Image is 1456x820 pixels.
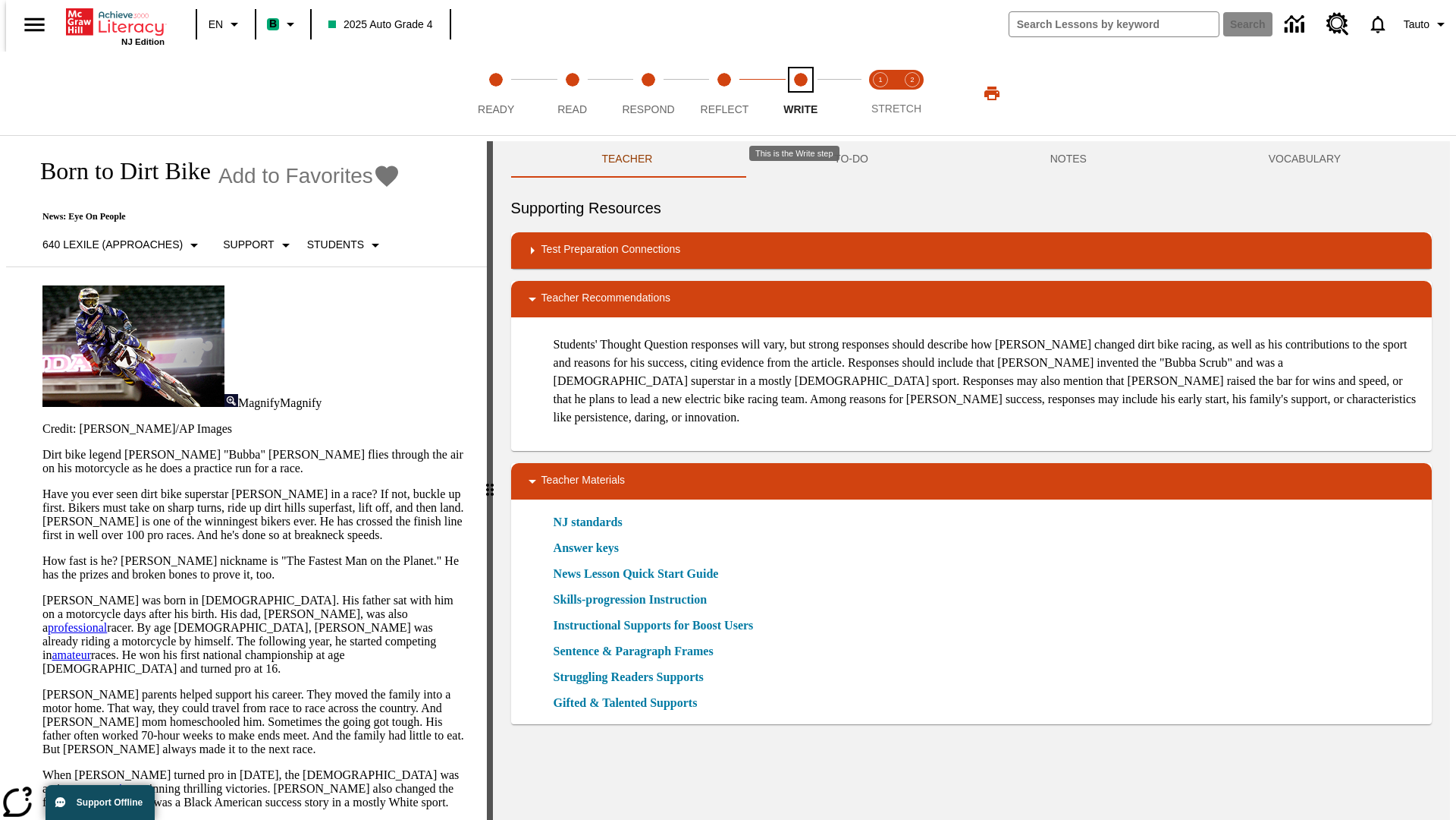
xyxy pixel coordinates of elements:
p: Dirt bike legend [PERSON_NAME] "Bubba" [PERSON_NAME] flies through the air on his motorcycle as h... [42,448,469,475]
a: Skills-progression Instruction, Will open in new browser window or tab [554,591,708,609]
button: Print [968,80,1016,107]
button: VOCABULARY [1178,141,1432,178]
p: Test Preparation Connections [541,241,681,260]
button: Teacher [511,141,744,178]
button: Read step 2 of 5 [528,52,616,135]
button: Scaffolds, Support [217,232,300,259]
div: Teacher Materials [511,463,1432,500]
p: Support [223,237,274,253]
button: Add to Favorites - Born to Dirt Bike [218,162,400,189]
img: Magnify [224,394,238,407]
span: EN [209,17,223,33]
button: Select Lexile, 640 Lexile (Approaches) [36,232,209,259]
text: 1 [878,76,882,84]
button: Write step 5 of 5 [757,52,845,135]
a: professional [48,621,107,634]
button: NOTES [959,141,1178,178]
a: sensation [89,782,135,795]
a: Answer keys, Will open in new browser window or tab [554,539,619,557]
p: Students [307,237,364,253]
span: Ready [478,103,514,115]
p: How fast is he? [PERSON_NAME] nickname is "The Fastest Man on the Planet." He has the prizes and ... [42,554,469,582]
p: [PERSON_NAME] parents helped support his career. They moved the family into a motor home. That wa... [42,688,469,756]
button: Open side menu [12,2,57,47]
p: News: Eye On People [24,211,400,222]
div: Teacher Recommendations [511,281,1432,317]
button: Respond step 3 of 5 [604,52,692,135]
a: amateur [52,648,91,661]
div: Instructional Panel Tabs [511,141,1432,178]
span: Tauto [1404,17,1429,33]
div: Test Preparation Connections [511,232,1432,269]
span: STRETCH [871,102,921,115]
div: activity [493,141,1450,820]
button: Profile/Settings [1398,11,1456,38]
p: Students' Thought Question responses will vary, but strong responses should describe how [PERSON_... [554,336,1420,427]
button: Language: EN, Select a language [202,11,250,38]
h1: Born to Dirt Bike [24,157,211,185]
p: Teacher Materials [541,472,626,490]
span: Add to Favorites [218,164,373,188]
span: Support Offline [77,797,143,808]
p: Have you ever seen dirt bike superstar [PERSON_NAME] in a race? If not, buckle up first. Bikers m... [42,487,469,542]
span: Magnify [280,396,322,409]
button: Support Offline [45,785,155,820]
span: Magnify [238,396,280,409]
a: News Lesson Quick Start Guide, Will open in new browser window or tab [554,565,719,583]
a: Gifted & Talented Supports [554,694,707,712]
button: Stretch Read step 1 of 2 [858,52,902,135]
a: Sentence & Paragraph Frames, Will open in new browser window or tab [554,642,714,661]
button: Reflect step 4 of 5 [680,52,768,135]
text: 2 [910,76,914,84]
button: Boost Class color is mint green. Change class color [261,11,306,38]
button: Ready step 1 of 5 [452,52,540,135]
a: Notifications [1358,5,1398,44]
p: Credit: [PERSON_NAME]/AP Images [42,422,469,436]
p: [PERSON_NAME] was born in [DEMOGRAPHIC_DATA]. His father sat with him on a motorcycle days after ... [42,594,469,676]
span: Respond [622,103,674,115]
a: NJ standards [554,513,632,531]
span: NJ Edition [121,37,165,46]
button: Select Student [301,232,391,259]
button: Stretch Respond step 2 of 2 [890,52,934,135]
div: reading [6,141,487,812]
p: 640 Lexile (Approaches) [42,237,183,253]
a: Struggling Readers Supports [554,668,713,686]
p: Teacher Recommendations [541,290,670,308]
a: Data Center [1276,4,1317,46]
span: Write [783,103,817,115]
a: Resource Center, Will open in new tab [1317,4,1358,45]
span: Read [557,103,587,115]
span: B [269,14,277,33]
h6: Supporting Resources [511,196,1432,220]
div: Press Enter or Spacebar and then press right and left arrow keys to move the slider [487,141,493,820]
span: 2025 Auto Grade 4 [328,17,433,33]
div: Home [66,5,165,46]
input: search field [1009,12,1219,36]
span: Reflect [701,103,749,115]
div: This is the Write step [749,146,839,161]
button: TO-DO [743,141,959,178]
img: Motocross racer James Stewart flies through the air on his dirt bike. [42,285,224,407]
a: Instructional Supports for Boost Users, Will open in new browser window or tab [554,617,754,635]
p: When [PERSON_NAME] turned pro in [DATE], the [DEMOGRAPHIC_DATA] was an instant , winning thrillin... [42,768,469,809]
